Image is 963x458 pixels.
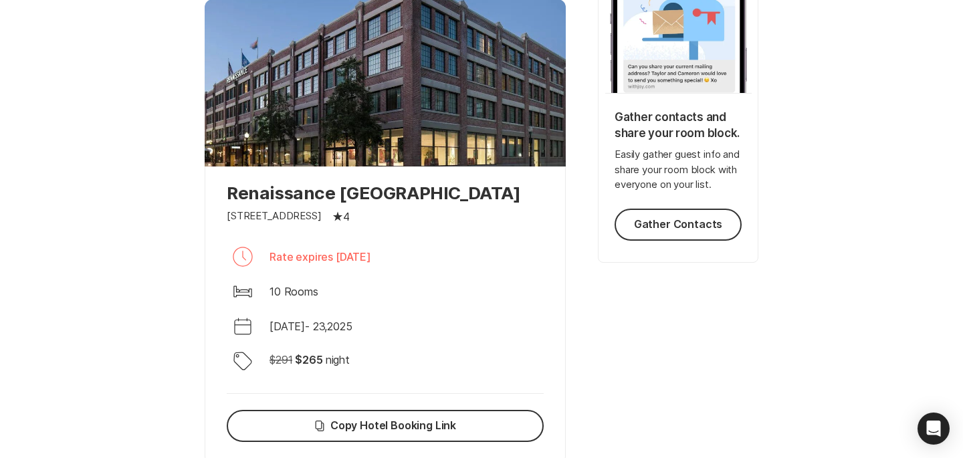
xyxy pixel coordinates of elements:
div: Open Intercom Messenger [918,413,950,445]
p: $ 265 [295,352,322,368]
button: Copy Hotel Booking Link [227,410,544,442]
p: $ 291 [270,352,292,368]
p: Rate expires [DATE] [270,249,371,265]
p: Renaissance [GEOGRAPHIC_DATA] [227,183,544,203]
p: [STREET_ADDRESS] [227,209,322,224]
p: Gather contacts and share your room block. [615,110,742,142]
p: night [326,352,350,368]
p: 4 [343,209,350,225]
p: 10 Rooms [270,283,318,300]
button: Gather Contacts [615,209,742,241]
p: Easily gather guest info and share your room block with everyone on your list. [615,147,742,193]
p: [DATE] - 23 , 2025 [270,318,352,334]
